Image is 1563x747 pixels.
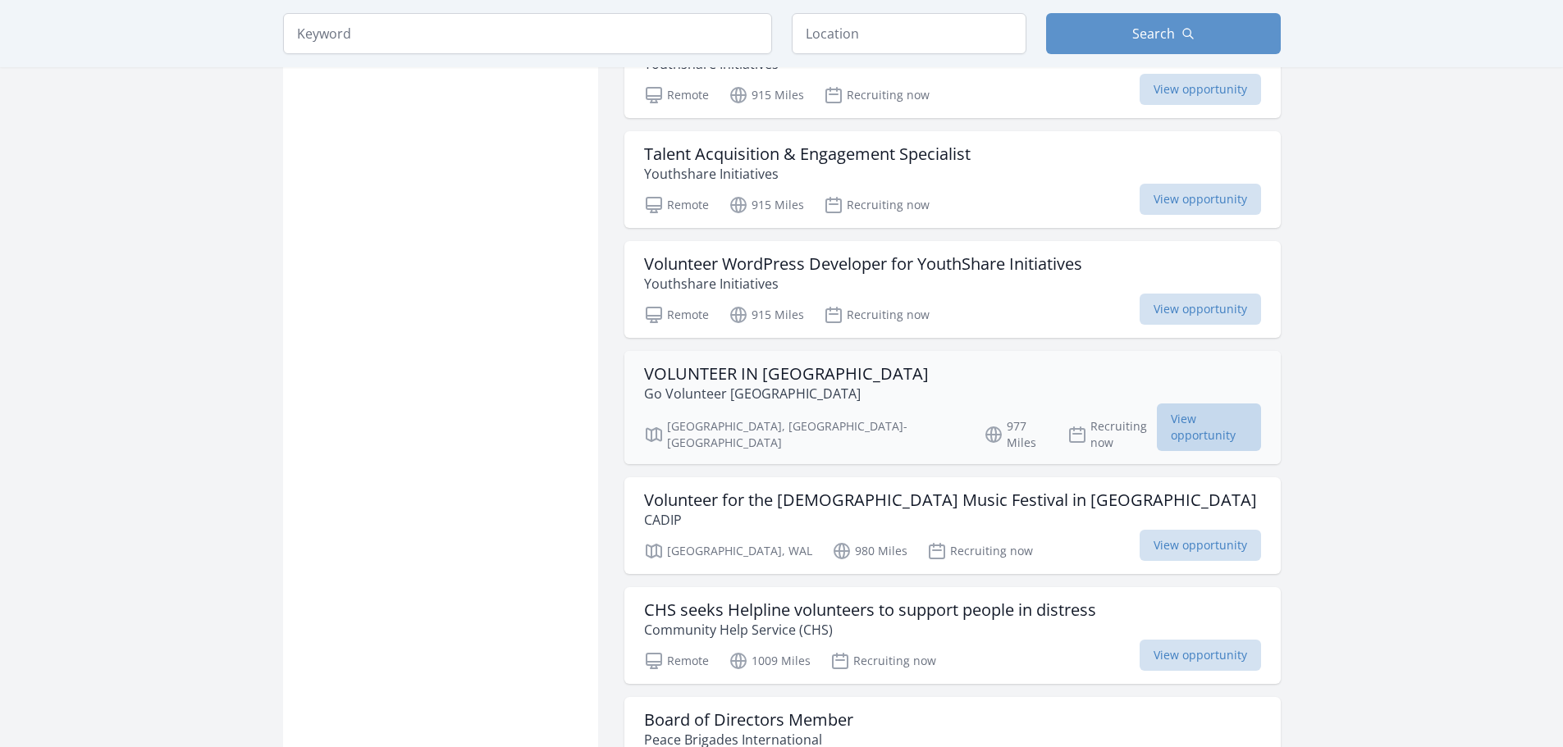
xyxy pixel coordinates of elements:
p: Recruiting now [824,85,930,105]
span: View opportunity [1140,294,1261,325]
input: Location [792,13,1026,54]
p: Youthshare Initiatives [644,164,971,184]
a: Talent Acquisition & Engagement Specialist Youthshare Initiatives Remote 915 Miles Recruiting now... [624,131,1281,228]
p: 915 Miles [729,195,804,215]
p: Recruiting now [824,195,930,215]
h3: Board of Directors Member [644,710,853,730]
a: CHS seeks Helpline volunteers to support people in distress Community Help Service (CHS) Remote 1... [624,587,1281,684]
p: Go Volunteer [GEOGRAPHIC_DATA] [644,384,929,403]
p: Recruiting now [830,651,936,671]
p: 1009 Miles [729,651,811,671]
h3: VOLUNTEER IN [GEOGRAPHIC_DATA] [644,364,929,384]
p: 915 Miles [729,85,804,105]
p: 980 Miles [832,541,907,561]
p: Remote [644,651,709,671]
a: Volunteer for the [DEMOGRAPHIC_DATA] Music Festival in [GEOGRAPHIC_DATA] CADIP [GEOGRAPHIC_DATA],... [624,477,1281,574]
p: 915 Miles [729,305,804,325]
p: Recruiting now [1067,418,1157,451]
p: CADIP [644,510,1257,530]
p: Youthshare Initiatives [644,274,1082,294]
a: Volunteer WordPress Developer for YouthShare Initiatives Youthshare Initiatives Remote 915 Miles ... [624,241,1281,338]
span: View opportunity [1157,403,1261,451]
span: View opportunity [1140,530,1261,561]
span: View opportunity [1140,640,1261,671]
p: 977 Miles [984,418,1048,451]
p: Recruiting now [824,305,930,325]
button: Search [1046,13,1281,54]
input: Keyword [283,13,772,54]
a: VOLUNTEER IN [GEOGRAPHIC_DATA] Go Volunteer [GEOGRAPHIC_DATA] [GEOGRAPHIC_DATA], [GEOGRAPHIC_DATA... [624,351,1281,464]
p: Remote [644,85,709,105]
span: View opportunity [1140,74,1261,105]
p: Community Help Service (CHS) [644,620,1096,640]
p: Recruiting now [927,541,1033,561]
h3: Volunteer WordPress Developer for YouthShare Initiatives [644,254,1082,274]
p: [GEOGRAPHIC_DATA], WAL [644,541,812,561]
p: [GEOGRAPHIC_DATA], [GEOGRAPHIC_DATA]-[GEOGRAPHIC_DATA] [644,418,964,451]
a: Specialist in Solidarity Funding & Grant Applications (Volunteer) Youthshare Initiatives Remote 9... [624,21,1281,118]
h3: Volunteer for the [DEMOGRAPHIC_DATA] Music Festival in [GEOGRAPHIC_DATA] [644,490,1257,510]
h3: Talent Acquisition & Engagement Specialist [644,144,971,164]
p: Remote [644,195,709,215]
p: Remote [644,305,709,325]
span: Search [1132,24,1175,43]
h3: CHS seeks Helpline volunteers to support people in distress [644,600,1096,620]
span: View opportunity [1140,184,1261,215]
